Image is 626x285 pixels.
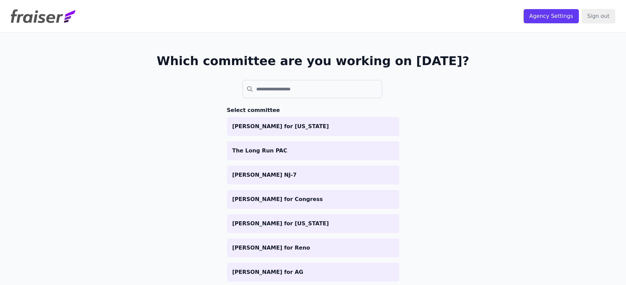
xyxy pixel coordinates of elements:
[232,244,394,252] p: [PERSON_NAME] for Reno
[227,238,399,257] a: [PERSON_NAME] for Reno
[227,117,399,136] a: [PERSON_NAME] for [US_STATE]
[232,122,394,131] p: [PERSON_NAME] for [US_STATE]
[227,141,399,160] a: The Long Run PAC
[232,268,394,276] p: [PERSON_NAME] for AG
[582,9,615,23] input: Sign out
[232,147,394,155] p: The Long Run PAC
[232,171,394,179] p: [PERSON_NAME] NJ-7
[232,195,394,203] p: [PERSON_NAME] for Congress
[227,166,399,184] a: [PERSON_NAME] NJ-7
[11,9,75,23] img: Fraiser Logo
[227,263,399,282] a: [PERSON_NAME] for AG
[227,106,399,114] h3: Select committee
[524,9,579,23] input: Agency Settings
[157,54,469,68] h1: Which committee are you working on [DATE]?
[227,214,399,233] a: [PERSON_NAME] for [US_STATE]
[227,190,399,209] a: [PERSON_NAME] for Congress
[232,220,394,228] p: [PERSON_NAME] for [US_STATE]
